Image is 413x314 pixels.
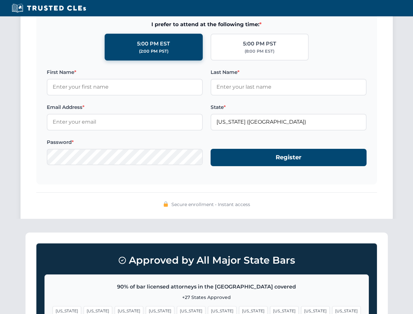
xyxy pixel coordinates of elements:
[211,114,367,130] input: Florida (FL)
[47,114,203,130] input: Enter your email
[243,40,276,48] div: 5:00 PM PST
[211,68,367,76] label: Last Name
[139,48,168,55] div: (2:00 PM PST)
[44,252,369,269] h3: Approved by All Major State Bars
[47,20,367,29] span: I prefer to attend at the following time:
[47,138,203,146] label: Password
[53,294,361,301] p: +27 States Approved
[245,48,274,55] div: (8:00 PM EST)
[211,79,367,95] input: Enter your last name
[211,103,367,111] label: State
[10,3,88,13] img: Trusted CLEs
[171,201,250,208] span: Secure enrollment • Instant access
[137,40,170,48] div: 5:00 PM EST
[211,149,367,166] button: Register
[53,283,361,291] p: 90% of bar licensed attorneys in the [GEOGRAPHIC_DATA] covered
[47,79,203,95] input: Enter your first name
[47,68,203,76] label: First Name
[163,201,168,207] img: 🔒
[47,103,203,111] label: Email Address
